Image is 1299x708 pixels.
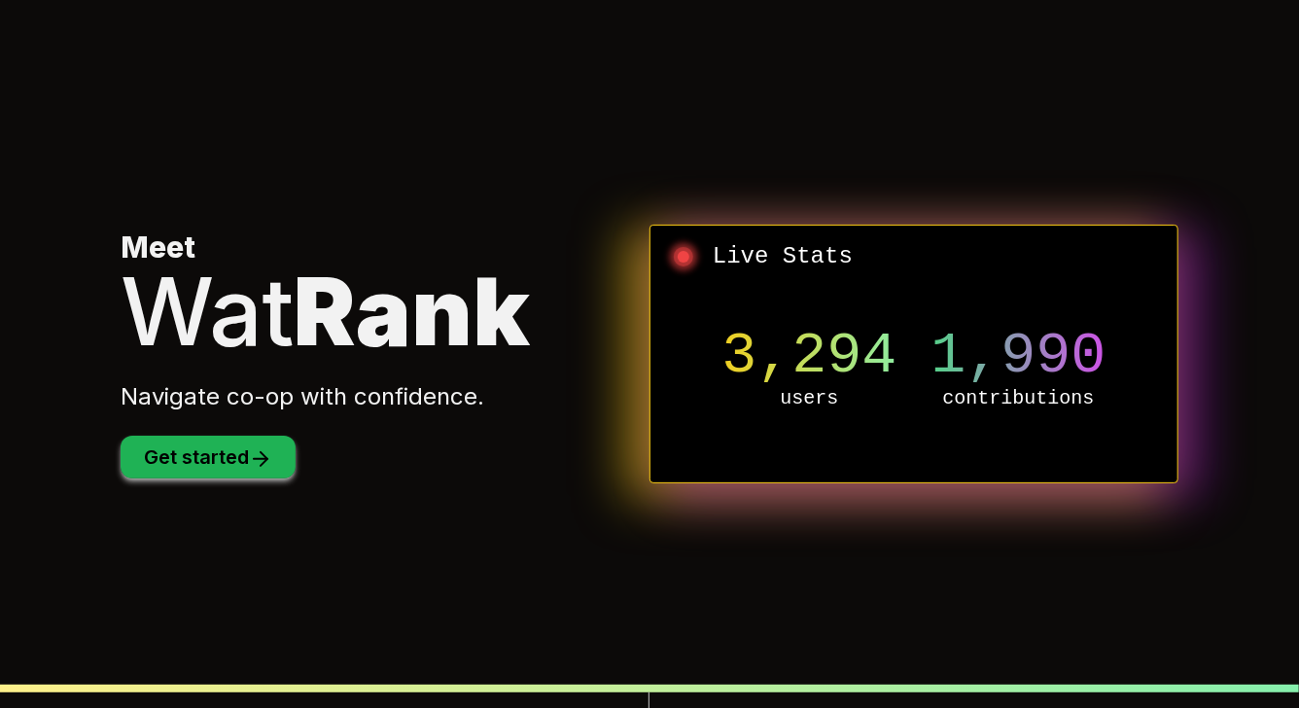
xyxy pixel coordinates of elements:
[914,385,1123,412] p: contributions
[294,255,530,368] span: Rank
[914,327,1123,385] p: 1,990
[705,385,914,412] p: users
[121,255,294,368] span: Wat
[705,327,914,385] p: 3,294
[121,381,649,412] p: Navigate co-op with confidence.
[121,230,649,358] h1: Meet
[121,436,296,478] button: Get started
[121,448,296,468] a: Get started
[666,241,1162,272] h2: Live Stats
